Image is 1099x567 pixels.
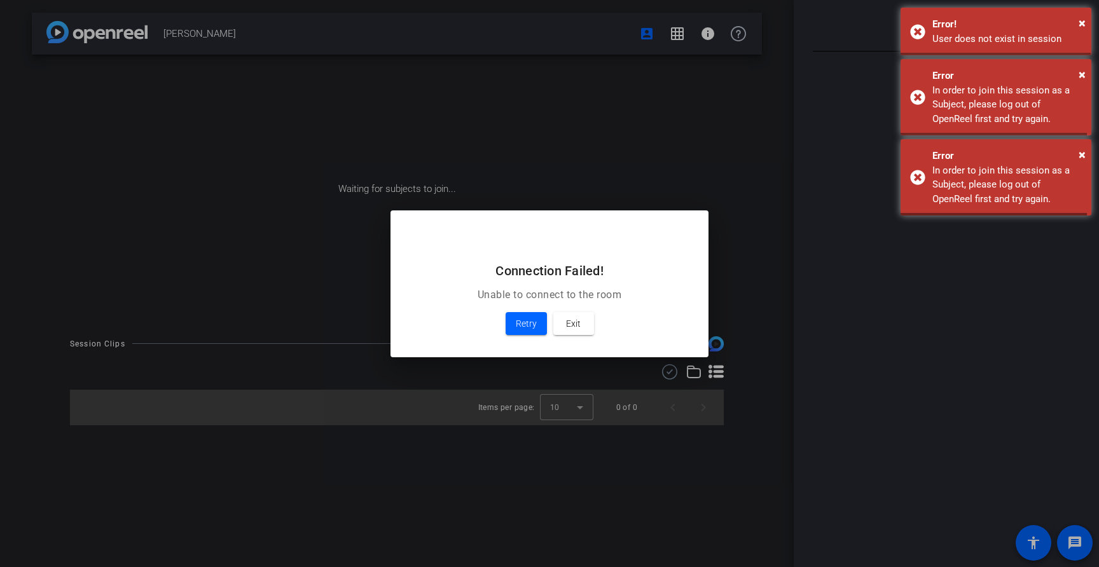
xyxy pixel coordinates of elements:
[1079,145,1086,164] button: Close
[932,83,1082,126] div: In order to join this session as a Subject, please log out of OpenReel first and try again.
[932,69,1082,83] div: Error
[932,32,1082,46] div: User does not exist in session
[932,149,1082,163] div: Error
[932,163,1082,207] div: In order to join this session as a Subject, please log out of OpenReel first and try again.
[406,261,693,281] h2: Connection Failed!
[406,287,693,303] p: Unable to connect to the room
[1079,67,1086,82] span: ×
[506,312,547,335] button: Retry
[1079,147,1086,162] span: ×
[566,316,581,331] span: Exit
[1079,15,1086,31] span: ×
[932,17,1082,32] div: Error!
[516,316,537,331] span: Retry
[1079,13,1086,32] button: Close
[1079,65,1086,84] button: Close
[553,312,594,335] button: Exit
